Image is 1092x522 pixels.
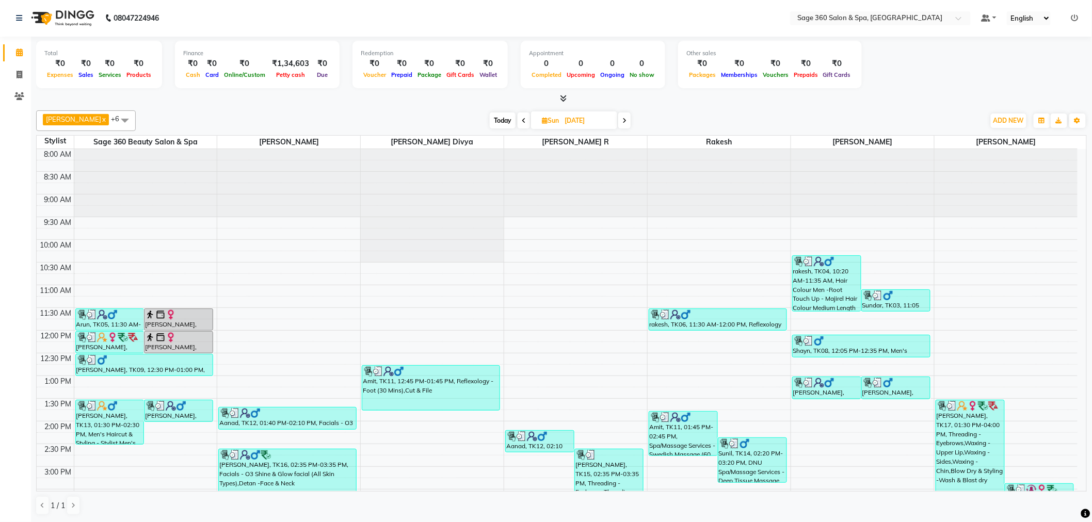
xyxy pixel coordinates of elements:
[44,58,76,70] div: ₹0
[76,58,96,70] div: ₹0
[314,71,330,78] span: Due
[42,149,74,160] div: 8:00 AM
[101,115,106,123] a: x
[598,71,627,78] span: Ongoing
[43,421,74,432] div: 2:00 PM
[361,58,389,70] div: ₹0
[361,49,500,58] div: Redemption
[529,71,564,78] span: Completed
[43,376,74,387] div: 1:00 PM
[686,71,718,78] span: Packages
[935,136,1078,149] span: [PERSON_NAME]
[821,71,854,78] span: Gift Cards
[144,332,213,353] div: [PERSON_NAME], TK01, 12:00 PM-12:30 PM, Reflexology -Foot (30 Mins)
[43,467,74,478] div: 3:00 PM
[649,412,717,455] div: Amit, TK11, 01:45 PM-02:45 PM, Spa/Massage Services -Swedish Massage (60 Mins)
[183,58,203,70] div: ₹0
[793,256,861,311] div: rakesh, TK04, 10:20 AM-11:35 AM, Hair Colour Men -Root Touch Up - Majirel Hair Colour Medium Leng...
[124,58,154,70] div: ₹0
[793,377,861,399] div: [PERSON_NAME], TK10, 01:00 PM-01:30 PM, Men's Haircut & Styling - Kids Haircut (Upto 8 years)
[268,58,313,70] div: ₹1,34,603
[598,58,627,70] div: 0
[415,71,444,78] span: Package
[504,136,647,149] span: [PERSON_NAME] r
[575,449,643,494] div: [PERSON_NAME], TK15, 02:35 PM-03:35 PM, Threading -Eyebrows,Threading -Upper Lip
[39,353,74,364] div: 12:30 PM
[791,136,934,149] span: [PERSON_NAME]
[718,58,760,70] div: ₹0
[313,58,331,70] div: ₹0
[627,58,657,70] div: 0
[564,58,598,70] div: 0
[718,438,786,482] div: Sunil, TK14, 02:20 PM-03:20 PM, DNU Spa/Massage Services -Deep Tissue Massage (60 Mins)
[444,58,477,70] div: ₹0
[37,136,74,146] div: Stylist
[144,400,213,421] div: [PERSON_NAME], TK10, 01:30 PM-02:00 PM, Men's Haircut & Styling - Kids Haircut (Upto 8 years)
[76,309,144,330] div: Arun, TK05, 11:30 AM-12:00 PM, Men's Haircut & Styling - Kids Haircut (Upto 8 years)
[477,58,500,70] div: ₹0
[42,172,74,183] div: 8:30 AM
[96,58,124,70] div: ₹0
[42,194,74,205] div: 9:00 AM
[219,407,356,429] div: Aanad, TK12, 01:40 PM-02:10 PM, Facials - O3 Shine & Glow facial (All Skin Types)
[74,136,217,149] span: Sage 360 Beauty Salon & Spa
[38,285,74,296] div: 11:00 AM
[627,71,657,78] span: No show
[39,331,74,341] div: 12:00 PM
[38,240,74,251] div: 10:00 AM
[361,136,504,149] span: [PERSON_NAME] Divya
[791,71,821,78] span: Prepaids
[444,71,477,78] span: Gift Cards
[760,58,791,70] div: ₹0
[183,49,331,58] div: Finance
[42,217,74,228] div: 9:30 AM
[993,117,1024,124] span: ADD NEW
[415,58,444,70] div: ₹0
[46,115,101,123] span: [PERSON_NAME]
[38,308,74,319] div: 11:30 AM
[490,112,516,128] span: Today
[686,58,718,70] div: ₹0
[183,71,203,78] span: Cash
[821,58,854,70] div: ₹0
[564,71,598,78] span: Upcoming
[221,71,268,78] span: Online/Custom
[219,449,356,494] div: [PERSON_NAME], TK16, 02:35 PM-03:35 PM, Facials - O3 Shine & Glow facial (All Skin Types),Detan -...
[96,71,124,78] span: Services
[203,71,221,78] span: Card
[76,354,213,376] div: [PERSON_NAME], TK09, 12:30 PM-01:00 PM, Men's Haircut & Styling - Kids Haircut (Upto 8 years)
[43,444,74,455] div: 2:30 PM
[561,113,613,128] input: 2025-08-31
[862,290,930,311] div: Sundar, TK03, 11:05 AM-11:35 AM, Men's Haircut & Styling - Stylist
[51,500,65,511] span: 1 / 1
[936,400,1004,513] div: [PERSON_NAME], TK17, 01:30 PM-04:00 PM, Threading -Eyebrows,Waxing -Upper Lip,Waxing -Sides,Waxin...
[114,4,159,32] b: 08047224946
[44,71,76,78] span: Expenses
[389,58,415,70] div: ₹0
[791,58,821,70] div: ₹0
[477,71,500,78] span: Wallet
[649,309,786,330] div: rakesh, TK06, 11:30 AM-12:00 PM, Reflexology -Head Oil Men (30 Mins)
[76,332,144,353] div: [PERSON_NAME], TK07, 12:00 PM-12:30 PM, Men's Haircut & Styling - Stylist
[26,4,97,32] img: logo
[539,117,561,124] span: Sun
[124,71,154,78] span: Products
[862,377,930,399] div: [PERSON_NAME], TK09, 01:00 PM-01:30 PM, Men's Haircut & Styling - [PERSON_NAME] Trim
[389,71,415,78] span: Prepaid
[991,113,1026,128] button: ADD NEW
[43,399,74,410] div: 1:30 PM
[274,71,308,78] span: Petty cash
[111,115,127,123] span: +6
[686,49,854,58] div: Other sales
[221,58,268,70] div: ₹0
[760,71,791,78] span: Vouchers
[43,490,74,500] div: 3:30 PM
[217,136,360,149] span: [PERSON_NAME]
[529,58,564,70] div: 0
[76,400,144,444] div: [PERSON_NAME], TK13, 01:30 PM-02:30 PM, Men's Haircut & Styling - Stylist,Men's Haircut & Styling...
[361,71,389,78] span: Voucher
[38,263,74,273] div: 10:30 AM
[362,366,500,410] div: Amit, TK11, 12:45 PM-01:45 PM, Reflexology -Foot (30 Mins),Cut & File
[76,71,96,78] span: Sales
[793,335,930,357] div: Shayn, TK08, 12:05 PM-12:35 PM, Men's Haircut & Styling - [PERSON_NAME] Design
